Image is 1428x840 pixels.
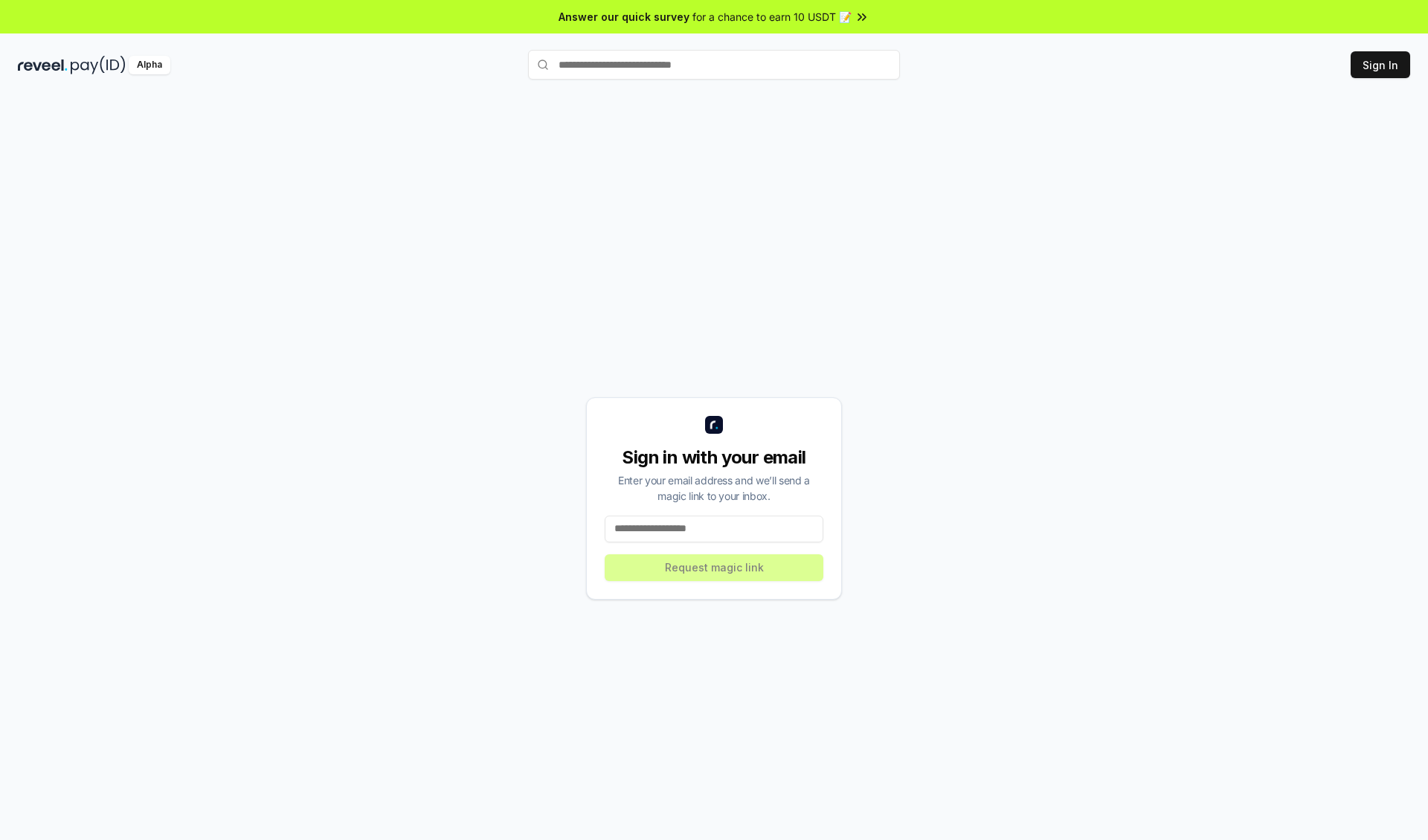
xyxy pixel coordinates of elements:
span: Answer our quick survey [559,9,689,25]
span: for a chance to earn 10 USDT 📝 [692,9,852,25]
img: logo_small [705,416,723,434]
div: Enter your email address and we’ll send a magic link to your inbox. [605,472,823,504]
div: Alpha [129,56,170,74]
div: Sign in with your email [605,446,823,469]
img: reveel_dark [18,56,68,74]
img: pay_id [71,56,126,74]
button: Sign In [1351,51,1410,78]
